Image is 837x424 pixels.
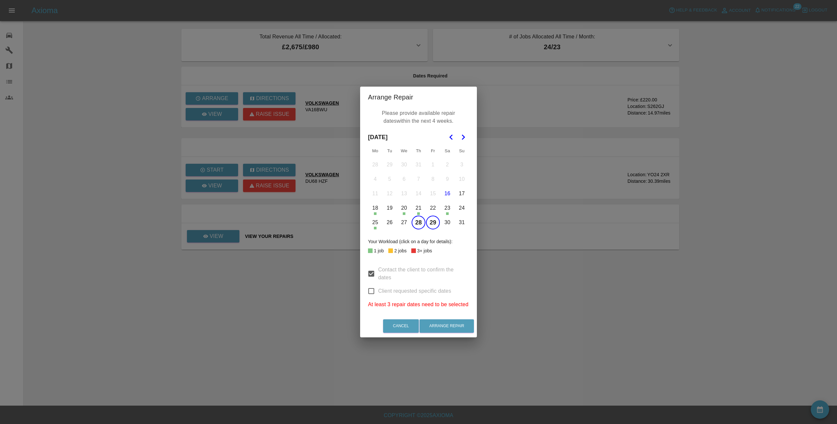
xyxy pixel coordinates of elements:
button: Arrange Repair [419,319,474,333]
button: Monday, July 28th, 2025 [368,158,382,172]
button: Tuesday, August 12th, 2025 [383,187,397,201]
th: Sunday [455,144,469,158]
button: Sunday, August 24th, 2025 [455,201,469,215]
button: Tuesday, August 19th, 2025 [383,201,397,215]
span: Client requested specific dates [378,287,451,295]
button: Thursday, August 7th, 2025 [412,172,425,186]
button: Friday, August 8th, 2025 [426,172,440,186]
button: Wednesday, July 30th, 2025 [397,158,411,172]
button: Friday, August 29th, 2025, selected [426,216,440,229]
table: August 2025 [368,144,469,230]
div: 3+ jobs [417,247,432,255]
button: Monday, August 11th, 2025 [368,187,382,201]
button: Tuesday, August 5th, 2025 [383,172,397,186]
div: 1 job [374,247,384,255]
th: Saturday [440,144,455,158]
button: Go to the Previous Month [445,131,457,143]
button: Thursday, August 28th, 2025, selected [412,216,425,229]
th: Thursday [411,144,426,158]
button: Today, Saturday, August 16th, 2025 [440,187,454,201]
button: Sunday, August 17th, 2025 [455,187,469,201]
button: Thursday, July 31st, 2025 [412,158,425,172]
button: Sunday, August 3rd, 2025 [455,158,469,172]
button: Tuesday, July 29th, 2025 [383,158,397,172]
th: Wednesday [397,144,411,158]
div: 2 jobs [394,247,406,255]
button: Saturday, August 2nd, 2025 [440,158,454,172]
button: Saturday, August 30th, 2025 [440,216,454,229]
th: Friday [426,144,440,158]
p: Please provide available repair dates within the next 4 weeks. [371,108,466,127]
button: Wednesday, August 27th, 2025 [397,216,411,229]
div: Your Workload (click on a day for details): [368,238,469,245]
button: Cancel [383,319,419,333]
button: Monday, August 25th, 2025 [368,216,382,229]
th: Tuesday [382,144,397,158]
th: Monday [368,144,382,158]
button: Saturday, August 9th, 2025 [440,172,454,186]
button: Wednesday, August 20th, 2025 [397,201,411,215]
button: Thursday, August 14th, 2025 [412,187,425,201]
p: At least 3 repair dates need to be selected [368,301,469,308]
button: Sunday, August 31st, 2025 [455,216,469,229]
button: Wednesday, August 6th, 2025 [397,172,411,186]
button: Friday, August 15th, 2025 [426,187,440,201]
button: Saturday, August 23rd, 2025 [440,201,454,215]
button: Tuesday, August 26th, 2025 [383,216,397,229]
button: Monday, August 4th, 2025 [368,172,382,186]
h2: Arrange Repair [360,87,477,108]
button: Friday, August 1st, 2025 [426,158,440,172]
span: Contact the client to confirm the dates [378,266,464,282]
button: Wednesday, August 13th, 2025 [397,187,411,201]
button: Go to the Next Month [457,131,469,143]
button: Sunday, August 10th, 2025 [455,172,469,186]
button: Friday, August 22nd, 2025 [426,201,440,215]
button: Monday, August 18th, 2025 [368,201,382,215]
button: Thursday, August 21st, 2025 [412,201,425,215]
span: [DATE] [368,130,388,144]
